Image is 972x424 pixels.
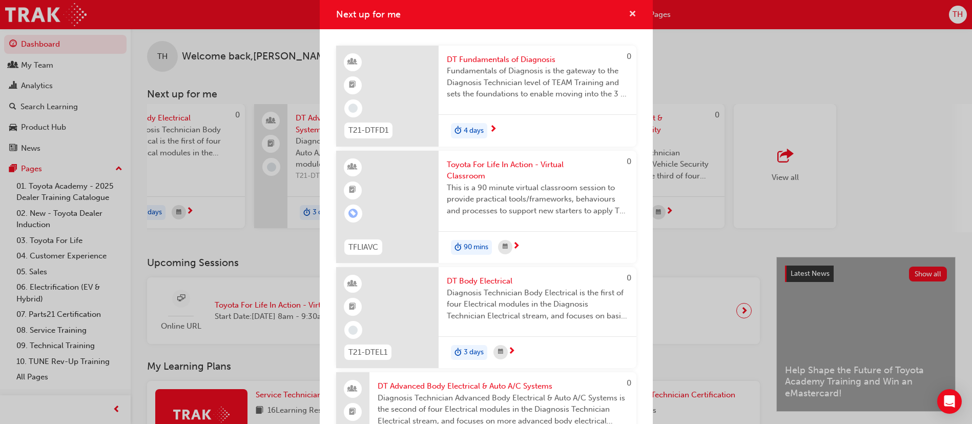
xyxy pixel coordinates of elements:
span: next-icon [489,125,497,134]
span: Toyota For Life In Action - Virtual Classroom [447,159,628,182]
span: duration-icon [454,346,462,359]
span: 0 [627,157,631,166]
span: 4 days [464,125,484,137]
span: DT Fundamentals of Diagnosis [447,54,628,66]
span: learningResourceType_INSTRUCTOR_LED-icon [349,160,356,174]
span: learningResourceType_INSTRUCTOR_LED-icon [349,55,356,69]
span: DT Advanced Body Electrical & Auto A/C Systems [378,380,628,392]
a: 0T21-DTFD1DT Fundamentals of DiagnosisFundamentals of Diagnosis is the gateway to the Diagnosis T... [336,46,636,147]
span: TFLIAVC [348,241,378,253]
a: 0TFLIAVCToyota For Life In Action - Virtual ClassroomThis is a 90 minute virtual classroom sessio... [336,151,636,264]
span: learningResourceType_INSTRUCTOR_LED-icon [349,277,356,291]
span: duration-icon [454,124,462,137]
span: booktick-icon [349,406,356,419]
span: calendar-icon [503,240,508,253]
span: DT Body Electrical [447,275,628,287]
span: T21-DTEL1 [348,347,387,358]
span: T21-DTFD1 [348,125,388,136]
span: people-icon [349,382,356,396]
span: 0 [627,273,631,282]
span: This is a 90 minute virtual classroom session to provide practical tools/frameworks, behaviours a... [447,182,628,217]
span: 0 [627,52,631,61]
span: next-icon [512,242,520,251]
span: booktick-icon [349,184,356,197]
span: learningRecordVerb_NONE-icon [348,326,358,335]
a: 0T21-DTEL1DT Body ElectricalDiagnosis Technician Body Electrical is the first of four Electrical ... [336,267,636,368]
span: duration-icon [454,241,462,254]
span: cross-icon [629,10,636,19]
div: Open Intercom Messenger [937,389,962,414]
span: next-icon [508,347,515,356]
span: booktick-icon [349,78,356,92]
span: Fundamentals of Diagnosis is the gateway to the Diagnosis Technician level of TEAM Training and s... [447,65,628,100]
span: 0 [627,378,631,388]
span: learningRecordVerb_NONE-icon [348,104,358,113]
span: Next up for me [336,9,401,20]
span: booktick-icon [349,300,356,314]
span: calendar-icon [498,346,503,358]
span: 90 mins [464,241,488,253]
span: Diagnosis Technician Body Electrical is the first of four Electrical modules in the Diagnosis Tec... [447,287,628,322]
span: learningRecordVerb_ENROLL-icon [348,209,358,218]
span: 3 days [464,347,484,358]
button: cross-icon [629,8,636,21]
